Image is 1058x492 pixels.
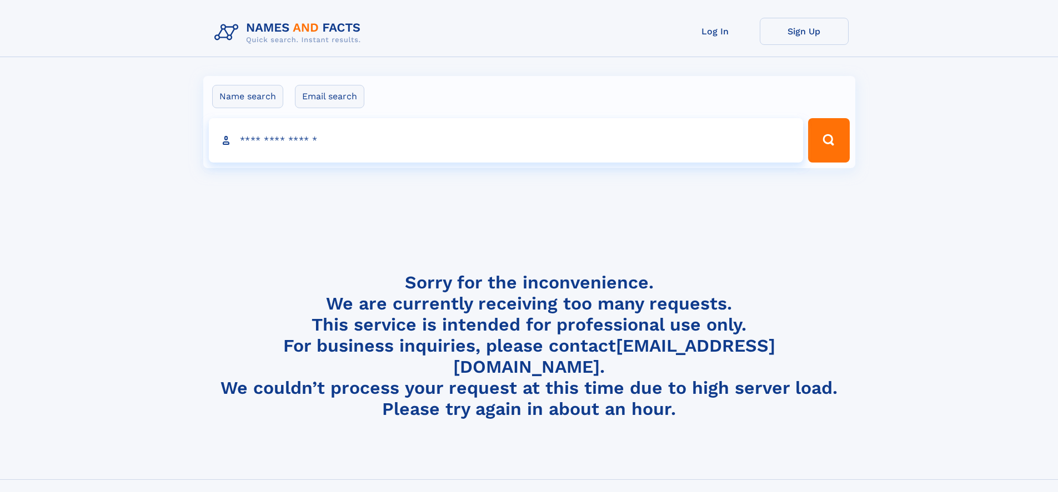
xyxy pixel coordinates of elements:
[210,272,849,420] h4: Sorry for the inconvenience. We are currently receiving too many requests. This service is intend...
[760,18,849,45] a: Sign Up
[212,85,283,108] label: Name search
[671,18,760,45] a: Log In
[295,85,364,108] label: Email search
[808,118,849,163] button: Search Button
[209,118,804,163] input: search input
[210,18,370,48] img: Logo Names and Facts
[453,335,775,377] a: [EMAIL_ADDRESS][DOMAIN_NAME]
